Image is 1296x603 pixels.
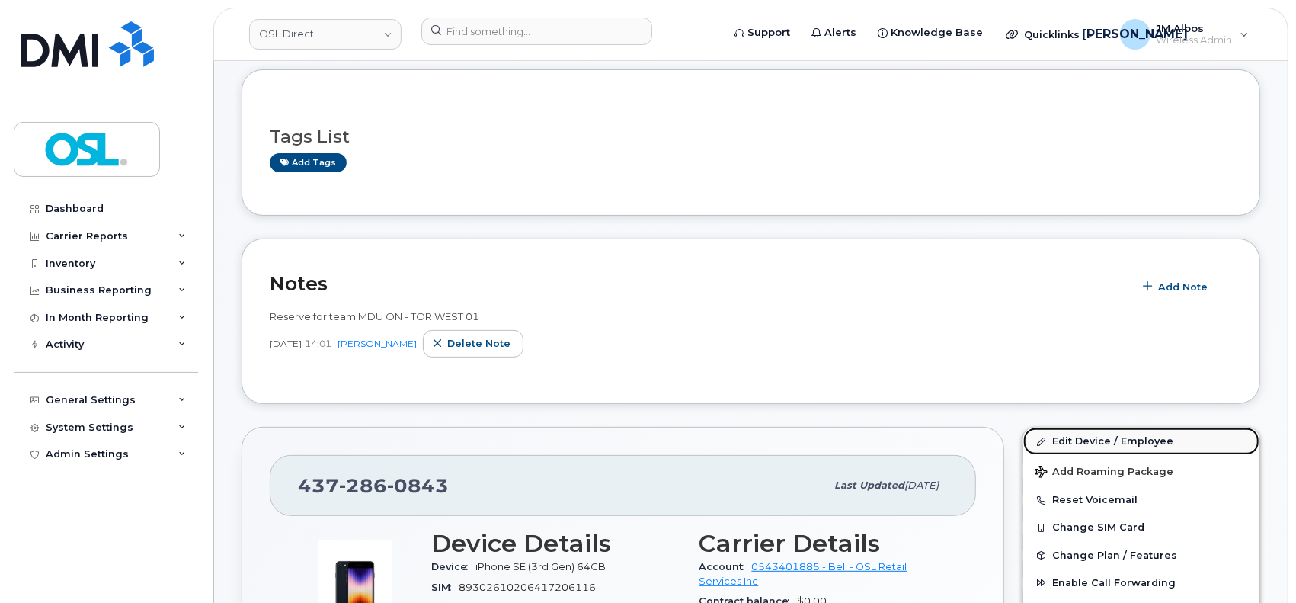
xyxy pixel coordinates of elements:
a: Add tags [270,153,347,172]
span: 286 [339,474,387,497]
span: JM Albos [1157,22,1233,34]
span: Add Note [1158,280,1208,294]
a: Knowledge Base [867,18,994,48]
span: Alerts [824,25,856,40]
span: Device [431,561,475,573]
div: JM Albos [1109,19,1259,50]
span: Support [747,25,790,40]
span: [DATE] [270,337,302,350]
button: Change Plan / Features [1023,542,1259,569]
button: Add Note [1134,273,1221,300]
input: Find something... [421,18,652,45]
span: Knowledge Base [891,25,983,40]
a: Alerts [801,18,867,48]
h2: Notes [270,272,1126,295]
span: SIM [431,582,459,593]
a: Edit Device / Employee [1023,428,1259,455]
span: Add Roaming Package [1035,466,1173,480]
span: Last updated [834,480,904,491]
a: Support [724,18,801,48]
button: Delete note [423,330,523,358]
span: 89302610206417206116 [459,582,596,593]
h3: Tags List [270,127,1232,146]
button: Reset Voicemail [1023,486,1259,514]
div: Quicklinks [995,19,1106,50]
span: Account [699,561,752,573]
span: 437 [298,474,449,497]
span: iPhone SE (3rd Gen) 64GB [475,561,606,573]
span: Delete note [447,336,510,351]
span: Change Plan / Features [1052,550,1177,561]
span: Enable Call Forwarding [1052,577,1176,589]
span: Wireless Admin [1157,34,1233,47]
button: Enable Call Forwarding [1023,569,1259,597]
button: Change SIM Card [1023,514,1259,541]
h3: Carrier Details [699,530,949,557]
a: [PERSON_NAME] [338,338,417,349]
a: OSL Direct [249,19,402,50]
span: [DATE] [904,480,939,491]
a: 0543401885 - Bell - OSL Retail Services Inc [699,561,907,586]
span: [PERSON_NAME] [1082,25,1188,43]
span: 0843 [387,474,449,497]
span: Quicklinks [1024,28,1080,40]
span: Reserve for team MDU ON - TOR WEST 01 [270,310,479,322]
span: 14:01 [305,337,331,350]
h3: Device Details [431,530,681,557]
button: Add Roaming Package [1023,455,1259,486]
